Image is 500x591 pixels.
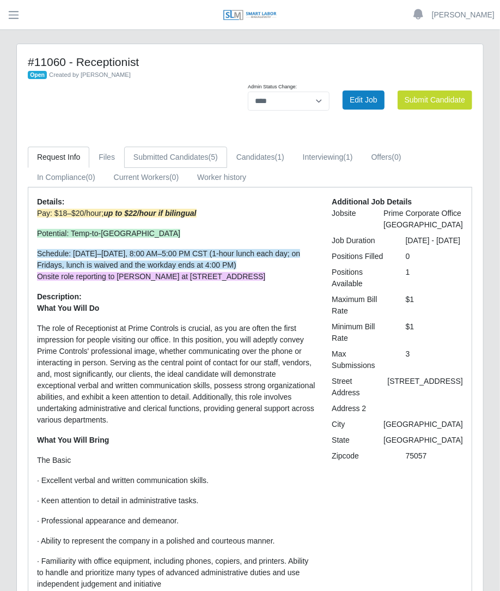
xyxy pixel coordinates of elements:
[362,147,411,168] a: Offers
[398,251,471,262] div: 0
[324,403,397,414] div: Address 2
[375,419,471,430] div: [GEOGRAPHIC_DATA]
[398,450,471,462] div: 75057
[28,167,105,188] a: In Compliance
[28,147,89,168] a: Request Info
[375,435,471,446] div: [GEOGRAPHIC_DATA]
[398,91,472,110] button: Submit Candidate
[344,153,353,161] span: (1)
[169,173,179,182] span: (0)
[324,208,375,231] div: Jobsite
[432,9,495,21] a: [PERSON_NAME]
[37,455,315,466] p: The Basic
[86,173,95,182] span: (0)
[89,147,124,168] a: Files
[324,348,397,371] div: Max Submissions
[324,235,397,246] div: Job Duration
[248,83,297,91] label: Admin Status Change:
[37,495,315,506] p: · Keen attention to detail in administrative tasks.
[324,376,379,399] div: Street Address
[375,208,471,231] div: Prime Corporate Office [GEOGRAPHIC_DATA]
[28,55,472,69] h4: #11060 - Receptionist
[188,167,255,188] a: Worker history
[37,292,82,301] b: Description:
[392,153,401,161] span: (0)
[37,515,315,527] p: · Professional appearance and demeanor.
[294,147,362,168] a: Interviewing
[37,535,315,547] p: · Ability to represent the company in a polished and courteous manner.
[324,419,375,430] div: City
[37,304,99,312] strong: What You Will Do
[37,475,315,486] p: · Excellent verbal and written communication skills.
[398,321,471,344] div: $1
[105,167,188,188] a: Current Workers
[37,249,300,269] span: Schedule: [DATE]–[DATE], 8:00 AM–5:00 PM CST (1-hour lunch each day; on Fridays, lunch is waived ...
[103,209,196,218] em: up to $22/hour if bilingual
[37,436,109,444] strong: What You Will Bring
[49,71,131,78] span: Created by [PERSON_NAME]
[324,321,397,344] div: Minimum Bill Rate
[37,323,315,426] p: The role of Receptionist at Prime Controls is crucial, as you are often the first impression for ...
[398,267,471,290] div: 1
[209,153,218,161] span: (5)
[324,435,375,446] div: State
[37,556,315,590] p: · Familiarity with office equipment, including phones, copiers, and printers. Ability to handle a...
[37,229,180,238] span: Potential: Temp-to-[GEOGRAPHIC_DATA]
[37,197,65,206] b: Details:
[398,235,471,246] div: [DATE] - [DATE]
[332,197,412,206] b: Additional Job Details
[343,91,385,110] a: Edit Job
[398,348,471,371] div: 3
[324,267,397,290] div: Positions Available
[124,147,227,168] a: Submitted Candidates
[275,153,284,161] span: (1)
[324,450,397,462] div: Zipcode
[37,209,197,218] span: Pay: $18–$20/hour;
[37,272,265,281] span: Onsite role reporting to [PERSON_NAME] at [STREET_ADDRESS]
[223,9,277,21] img: SLM Logo
[380,376,471,399] div: [STREET_ADDRESS]
[227,147,294,168] a: Candidates
[398,294,471,317] div: $1
[28,71,47,80] span: Open
[324,294,397,317] div: Maximum Bill Rate
[324,251,397,262] div: Positions Filled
